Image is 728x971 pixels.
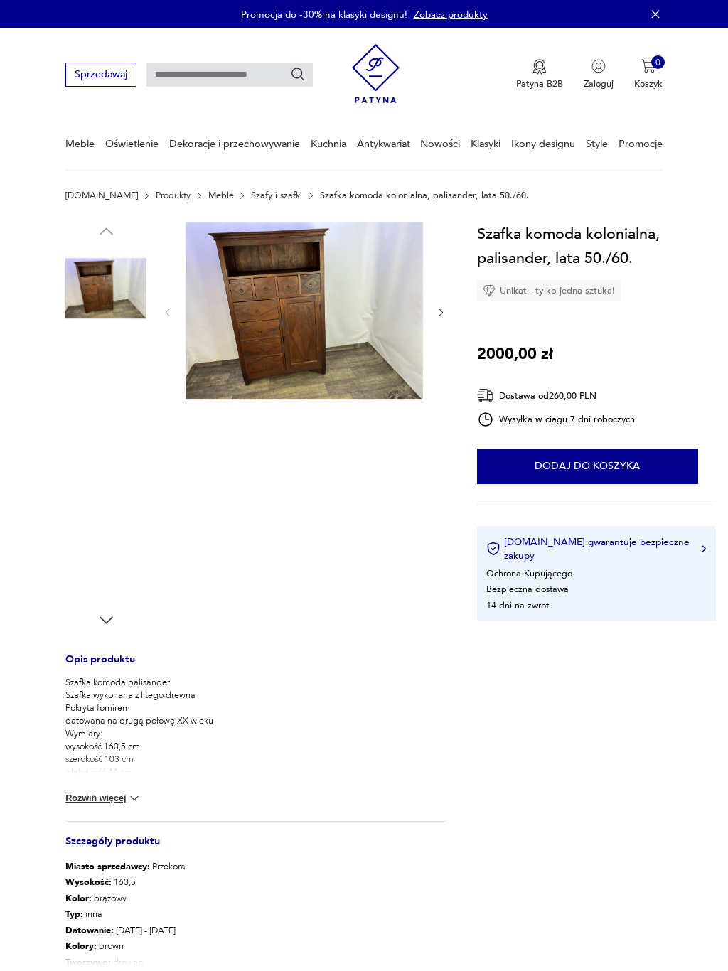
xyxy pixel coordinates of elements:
[65,837,446,859] h3: Szczegóły produktu
[584,59,614,90] button: Zaloguj
[641,59,655,73] img: Ikona koszyka
[65,71,136,80] a: Sprzedawaj
[127,791,141,805] img: chevron down
[619,119,663,168] a: Promocje
[516,77,563,90] p: Patyna B2B
[420,119,460,168] a: Nowości
[516,59,563,90] a: Ikona medaluPatyna B2B
[651,55,665,70] div: 0
[471,119,500,168] a: Klasyki
[65,876,112,889] b: Wysokość :
[65,338,146,419] img: Zdjęcie produktu Szafka komoda kolonialna, palisander, lata 50./60.
[241,8,407,21] p: Promocja do -30% na klasyki designu!
[65,954,214,970] p: drewno
[591,59,606,73] img: Ikonka użytkownika
[486,535,706,562] button: [DOMAIN_NAME] gwarantuje bezpieczne zakupy
[634,77,663,90] p: Koszyk
[65,191,138,200] a: [DOMAIN_NAME]
[65,924,114,937] b: Datowanie :
[634,59,663,90] button: 0Koszyk
[483,284,496,297] img: Ikona diamentu
[169,119,300,168] a: Dekoracje i przechowywanie
[414,8,488,21] a: Zobacz produkty
[477,222,716,270] h1: Szafka komoda kolonialna, palisander, lata 50./60.
[65,906,214,923] p: inna
[584,77,614,90] p: Zaloguj
[65,956,111,969] b: Tworzywo :
[477,342,553,366] p: 2000,00 zł
[477,387,635,404] div: Dostawa od 260,00 PLN
[352,39,400,108] img: Patyna - sklep z meblami i dekoracjami vintage
[477,387,494,404] img: Ikona dostawy
[65,860,150,873] b: Miasto sprzedawcy :
[516,59,563,90] button: Patyna B2B
[65,892,92,905] b: Kolor:
[486,599,549,612] li: 14 dni na zwrot
[105,119,159,168] a: Oświetlenie
[65,940,97,953] b: Kolory :
[65,119,95,168] a: Meble
[65,922,214,938] p: [DATE] - [DATE]
[65,63,136,86] button: Sprzedawaj
[477,449,698,484] button: Dodaj do koszyka
[357,119,410,168] a: Antykwariat
[311,119,346,168] a: Kuchnia
[65,520,146,601] img: Zdjęcie produktu Szafka komoda kolonialna, palisander, lata 50./60.
[251,191,302,200] a: Szafy i szafki
[65,908,83,921] b: Typ :
[320,191,529,200] p: Szafka komoda kolonialna, palisander, lata 50./60.
[208,191,234,200] a: Meble
[586,119,608,168] a: Style
[290,67,306,82] button: Szukaj
[486,583,569,596] li: Bezpieczna dostawa
[486,567,572,580] li: Ochrona Kupującego
[532,59,547,75] img: Ikona medalu
[702,545,706,552] img: Ikona strzałki w prawo
[477,280,621,301] div: Unikat - tylko jedna sztuka!
[477,411,635,428] div: Wysyłka w ciągu 7 dni roboczych
[65,248,146,329] img: Zdjęcie produktu Szafka komoda kolonialna, palisander, lata 50./60.
[65,791,141,805] button: Rozwiń więcej
[65,874,214,891] p: 160,5
[511,119,575,168] a: Ikony designu
[65,938,214,955] p: brown
[486,542,500,556] img: Ikona certyfikatu
[65,890,214,906] p: brązowy
[65,655,446,677] h3: Opis produktu
[186,222,423,400] img: Zdjęcie produktu Szafka komoda kolonialna, palisander, lata 50./60.
[156,191,191,200] a: Produkty
[65,858,214,874] p: Przekora
[65,676,255,817] p: Szafka komoda palisander Szafka wykonana z litego drewna Pokryta fornirem datowana na drugą połow...
[65,429,146,510] img: Zdjęcie produktu Szafka komoda kolonialna, palisander, lata 50./60.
